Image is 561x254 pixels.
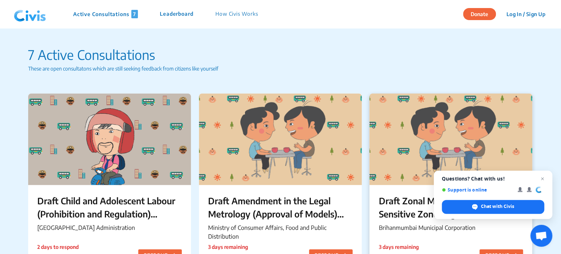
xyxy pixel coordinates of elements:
p: Leaderboard [160,10,193,18]
button: Donate [463,8,496,20]
span: Close chat [538,174,547,183]
p: 3 days remaining [379,243,419,251]
p: Active Consultations [73,10,138,18]
span: Chat with Civis [481,203,514,210]
a: Donate [463,10,501,17]
p: 3 days remaining [208,243,252,251]
p: Brihanmumbai Municipal Corporation [379,223,523,232]
p: These are open consultatons which are still seeking feedback from citizens like yourself [28,65,533,72]
img: navlogo.png [11,3,49,25]
button: Log In / Sign Up [501,8,550,20]
div: Chat with Civis [442,200,544,214]
p: 7 Active Consultations [28,45,533,65]
p: Ministry of Consumer Affairs, Food and Public Distribution [208,223,353,241]
span: 7 [131,10,138,18]
p: Draft Child and Adolescent Labour (Prohibition and Regulation) Chandigarh Rules, 2025 [37,194,182,220]
p: 2 days to respond [37,243,79,251]
p: [GEOGRAPHIC_DATA] Administration [37,223,182,232]
span: Support is online [442,187,512,193]
p: How Civis Works [215,10,258,18]
p: Draft Zonal Masterplan for Eco- Sensitive Zone of [PERSON_NAME][GEOGRAPHIC_DATA] [379,194,523,220]
div: Open chat [530,225,552,247]
span: Questions? Chat with us! [442,176,544,182]
p: Draft Amendment in the Legal Metrology (Approval of Models) Rules, 2011 [208,194,353,220]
